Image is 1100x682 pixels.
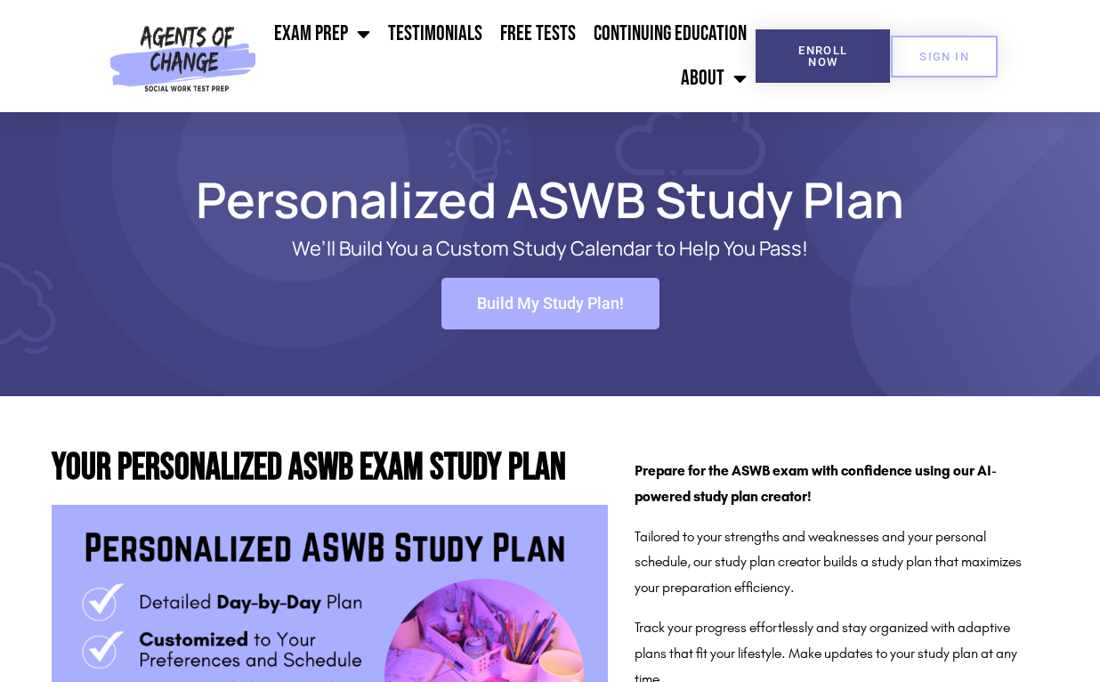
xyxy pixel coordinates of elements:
[784,45,861,68] span: Enroll Now
[477,296,624,312] span: Build My Study Plan!
[585,12,756,56] a: Continuing Education
[919,51,969,62] span: SIGN IN
[265,12,379,56] a: Exam Prep
[263,12,756,101] nav: Menu
[44,179,1056,220] h1: Personalized ASWB Study Plan
[635,462,997,505] strong: Prepare for the ASWB exam with confidence using our AI-powered study plan creator!
[672,56,756,101] a: About
[379,12,491,56] a: Testimonials
[52,450,608,487] h2: Your Personalized ASWB Exam Study Plan
[116,238,984,260] p: We’ll Build You a Custom Study Calendar to Help You Pass!
[635,524,1039,601] p: Tailored to your strengths and weaknesses and your personal schedule, our study plan creator buil...
[891,36,998,77] a: SIGN IN
[756,29,890,83] a: Enroll Now
[491,12,585,56] a: Free Tests
[441,278,659,329] a: Build My Study Plan!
